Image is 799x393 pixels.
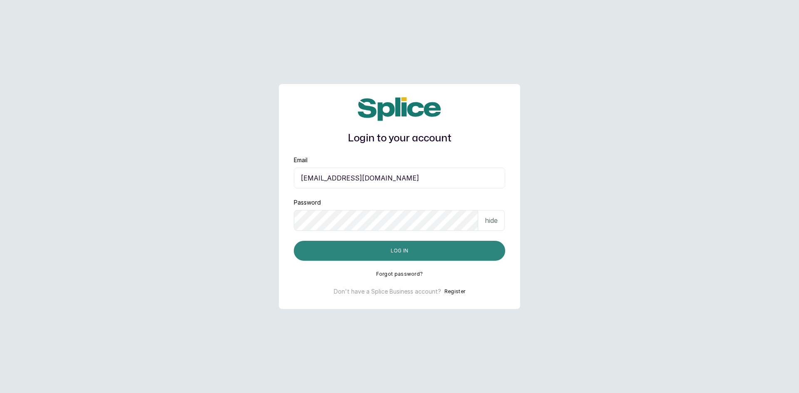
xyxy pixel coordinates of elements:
[294,168,505,188] input: email@acme.com
[334,287,441,296] p: Don't have a Splice Business account?
[294,131,505,146] h1: Login to your account
[485,215,498,225] p: hide
[444,287,465,296] button: Register
[294,241,505,261] button: Log in
[294,198,321,207] label: Password
[376,271,423,277] button: Forgot password?
[294,156,308,164] label: Email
